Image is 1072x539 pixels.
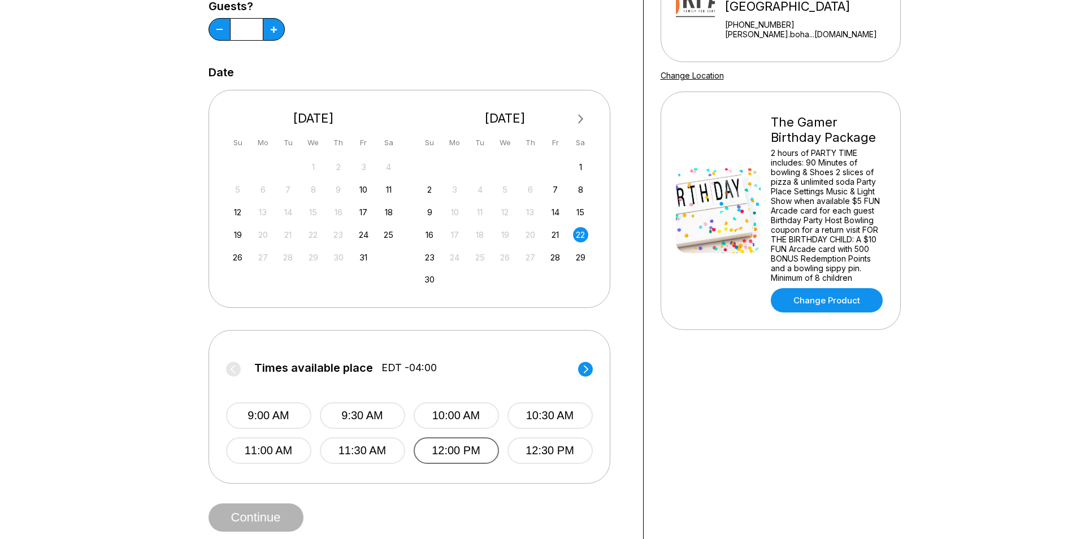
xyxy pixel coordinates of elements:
[381,227,396,242] div: Choose Saturday, October 25th, 2025
[548,250,563,265] div: Choose Friday, November 28th, 2025
[548,135,563,150] div: Fr
[523,135,538,150] div: Th
[226,402,311,429] button: 9:00 AM
[507,437,593,464] button: 12:30 PM
[331,159,346,175] div: Not available Thursday, October 2nd, 2025
[573,205,588,220] div: Choose Saturday, November 15th, 2025
[306,135,321,150] div: We
[497,227,513,242] div: Not available Wednesday, November 19th, 2025
[447,205,462,220] div: Not available Monday, November 10th, 2025
[306,205,321,220] div: Not available Wednesday, October 15th, 2025
[255,135,271,150] div: Mo
[226,111,401,126] div: [DATE]
[356,205,371,220] div: Choose Friday, October 17th, 2025
[280,135,296,150] div: Tu
[725,20,895,29] div: [PHONE_NUMBER]
[381,135,396,150] div: Sa
[523,205,538,220] div: Not available Thursday, November 13th, 2025
[255,182,271,197] div: Not available Monday, October 6th, 2025
[573,250,588,265] div: Choose Saturday, November 29th, 2025
[306,250,321,265] div: Not available Wednesday, October 29th, 2025
[497,250,513,265] div: Not available Wednesday, November 26th, 2025
[230,182,245,197] div: Not available Sunday, October 5th, 2025
[472,182,488,197] div: Not available Tuesday, November 4th, 2025
[573,135,588,150] div: Sa
[331,250,346,265] div: Not available Thursday, October 30th, 2025
[472,135,488,150] div: Tu
[320,402,405,429] button: 9:30 AM
[422,205,437,220] div: Choose Sunday, November 9th, 2025
[280,205,296,220] div: Not available Tuesday, October 14th, 2025
[497,135,513,150] div: We
[331,227,346,242] div: Not available Thursday, October 23rd, 2025
[280,250,296,265] div: Not available Tuesday, October 28th, 2025
[572,110,590,128] button: Next Month
[381,159,396,175] div: Not available Saturday, October 4th, 2025
[523,250,538,265] div: Not available Thursday, November 27th, 2025
[280,227,296,242] div: Not available Tuesday, October 21st, 2025
[472,250,488,265] div: Not available Tuesday, November 25th, 2025
[548,227,563,242] div: Choose Friday, November 21st, 2025
[548,205,563,220] div: Choose Friday, November 14th, 2025
[676,168,761,253] img: The Gamer Birthday Package
[331,135,346,150] div: Th
[422,250,437,265] div: Choose Sunday, November 23rd, 2025
[381,205,396,220] div: Choose Saturday, October 18th, 2025
[573,159,588,175] div: Choose Saturday, November 1st, 2025
[356,182,371,197] div: Choose Friday, October 10th, 2025
[447,250,462,265] div: Not available Monday, November 24th, 2025
[306,159,321,175] div: Not available Wednesday, October 1st, 2025
[230,205,245,220] div: Choose Sunday, October 12th, 2025
[356,159,371,175] div: Not available Friday, October 3rd, 2025
[771,288,883,312] a: Change Product
[497,205,513,220] div: Not available Wednesday, November 12th, 2025
[420,158,590,288] div: month 2025-11
[356,250,371,265] div: Choose Friday, October 31st, 2025
[447,227,462,242] div: Not available Monday, November 17th, 2025
[771,148,886,282] div: 2 hours of PARTY TIME includes: 90 Minutes of bowling & Shoes 2 slices of pizza & unlimited soda ...
[229,158,398,265] div: month 2025-10
[331,182,346,197] div: Not available Thursday, October 9th, 2025
[472,205,488,220] div: Not available Tuesday, November 11th, 2025
[507,402,593,429] button: 10:30 AM
[381,182,396,197] div: Choose Saturday, October 11th, 2025
[497,182,513,197] div: Not available Wednesday, November 5th, 2025
[771,115,886,145] div: The Gamer Birthday Package
[254,362,373,374] span: Times available place
[209,66,234,79] label: Date
[230,250,245,265] div: Choose Sunday, October 26th, 2025
[414,437,499,464] button: 12:00 PM
[447,182,462,197] div: Not available Monday, November 3rd, 2025
[381,362,437,374] span: EDT -04:00
[523,227,538,242] div: Not available Thursday, November 20th, 2025
[447,135,462,150] div: Mo
[422,227,437,242] div: Choose Sunday, November 16th, 2025
[306,182,321,197] div: Not available Wednesday, October 8th, 2025
[418,111,593,126] div: [DATE]
[255,250,271,265] div: Not available Monday, October 27th, 2025
[422,135,437,150] div: Su
[226,437,311,464] button: 11:00 AM
[573,182,588,197] div: Choose Saturday, November 8th, 2025
[422,272,437,287] div: Choose Sunday, November 30th, 2025
[573,227,588,242] div: Choose Saturday, November 22nd, 2025
[320,437,405,464] button: 11:30 AM
[356,135,371,150] div: Fr
[230,227,245,242] div: Choose Sunday, October 19th, 2025
[255,227,271,242] div: Not available Monday, October 20th, 2025
[331,205,346,220] div: Not available Thursday, October 16th, 2025
[280,182,296,197] div: Not available Tuesday, October 7th, 2025
[661,71,724,80] a: Change Location
[472,227,488,242] div: Not available Tuesday, November 18th, 2025
[306,227,321,242] div: Not available Wednesday, October 22nd, 2025
[523,182,538,197] div: Not available Thursday, November 6th, 2025
[725,29,895,39] a: [PERSON_NAME].boha...[DOMAIN_NAME]
[255,205,271,220] div: Not available Monday, October 13th, 2025
[414,402,499,429] button: 10:00 AM
[548,182,563,197] div: Choose Friday, November 7th, 2025
[230,135,245,150] div: Su
[422,182,437,197] div: Choose Sunday, November 2nd, 2025
[356,227,371,242] div: Choose Friday, October 24th, 2025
